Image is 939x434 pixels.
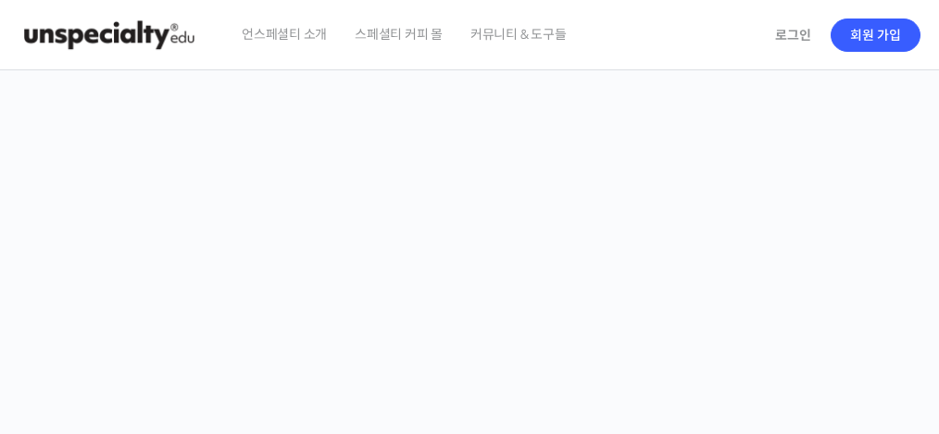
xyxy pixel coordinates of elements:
p: [PERSON_NAME]을 다하는 당신을 위해, 최고와 함께 만든 커피 클래스 [19,240,921,333]
a: 회원 가입 [831,19,920,52]
a: 로그인 [764,14,822,56]
p: 시간과 장소에 구애받지 않고, 검증된 커리큘럼으로 [19,342,921,368]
